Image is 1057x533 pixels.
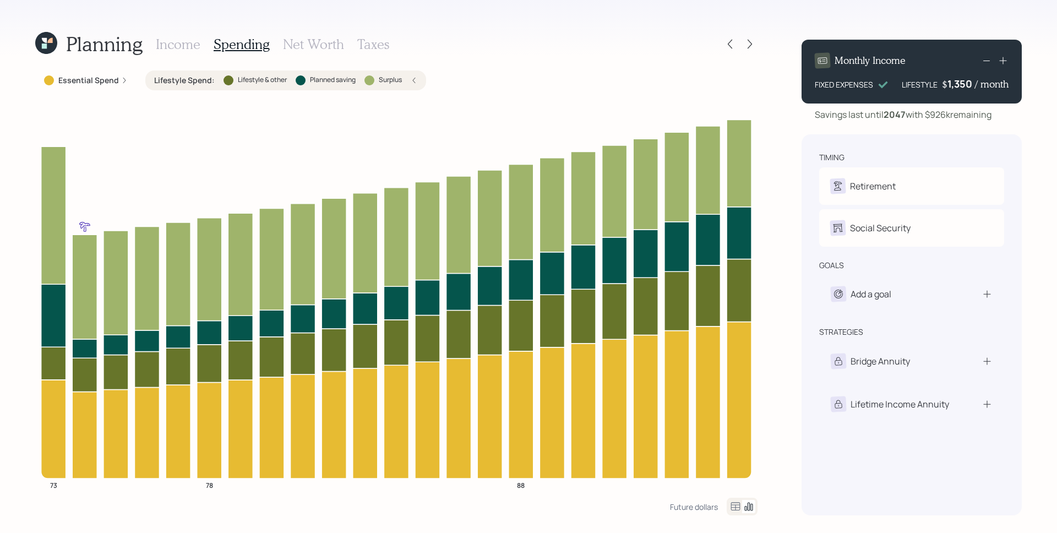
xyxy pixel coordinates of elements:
[850,221,911,235] div: Social Security
[819,260,844,271] div: goals
[835,55,906,67] h4: Monthly Income
[379,75,402,85] label: Surplus
[156,36,200,52] h3: Income
[819,327,863,338] div: strategies
[283,36,344,52] h3: Net Worth
[517,480,525,490] tspan: 88
[815,108,991,121] div: Savings last until with $926k remaining
[942,78,947,90] h4: $
[902,79,938,90] div: LIFESTYLE
[310,75,356,85] label: Planned saving
[66,32,143,56] h1: Planning
[238,75,287,85] label: Lifestyle & other
[50,480,57,490] tspan: 73
[975,78,1009,90] h4: / month
[214,36,270,52] h3: Spending
[154,75,215,86] label: Lifestyle Spend :
[819,152,844,163] div: timing
[357,36,389,52] h3: Taxes
[851,398,949,411] div: Lifetime Income Annuity
[58,75,119,86] label: Essential Spend
[815,79,873,90] div: FIXED EXPENSES
[206,480,213,490] tspan: 78
[850,180,896,193] div: Retirement
[851,355,910,368] div: Bridge Annuity
[947,77,975,90] div: 1,350
[851,287,891,301] div: Add a goal
[884,108,906,121] b: 2047
[670,502,718,512] div: Future dollars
